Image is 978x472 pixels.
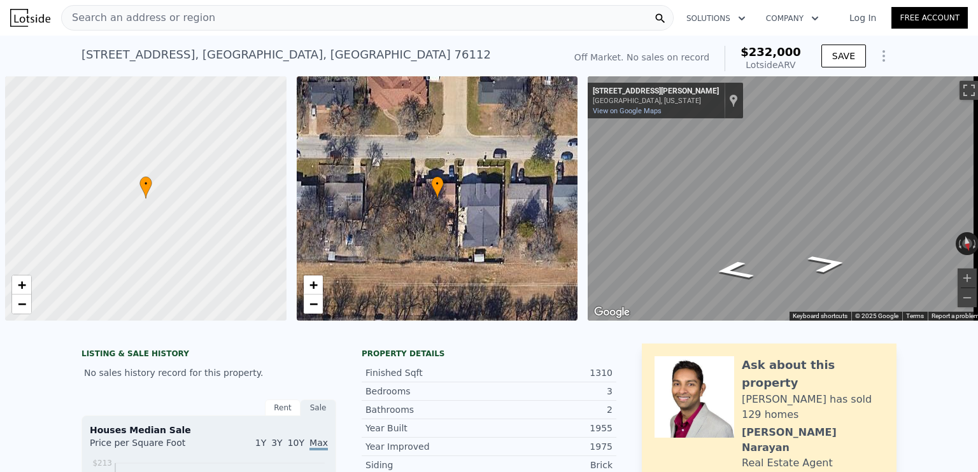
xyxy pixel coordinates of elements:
[309,296,317,312] span: −
[489,459,613,471] div: Brick
[288,438,304,448] span: 10Y
[489,366,613,379] div: 1310
[741,45,801,59] span: $232,000
[90,436,209,457] div: Price per Square Foot
[855,312,898,319] span: © 2025 Google
[742,425,884,455] div: [PERSON_NAME] Narayan
[365,440,489,453] div: Year Improved
[593,97,719,105] div: [GEOGRAPHIC_DATA], [US_STATE]
[593,87,719,97] div: [STREET_ADDRESS][PERSON_NAME]
[12,295,31,314] a: Zoom out
[791,250,863,277] path: Go West, Maceo Ln
[62,10,215,25] span: Search an address or region
[742,392,884,422] div: [PERSON_NAME] has sold 129 homes
[489,403,613,416] div: 2
[81,46,491,64] div: [STREET_ADDRESS] , [GEOGRAPHIC_DATA] , [GEOGRAPHIC_DATA] 76112
[891,7,968,29] a: Free Account
[139,178,152,190] span: •
[871,43,896,69] button: Show Options
[591,304,633,321] img: Google
[756,7,829,30] button: Company
[365,366,489,379] div: Finished Sqft
[18,277,26,293] span: +
[593,107,662,115] a: View on Google Maps
[81,349,336,361] div: LISTING & SALE HISTORY
[365,385,489,398] div: Bedrooms
[10,9,50,27] img: Lotside
[18,296,26,312] span: −
[255,438,266,448] span: 1Y
[304,275,323,295] a: Zoom in
[591,304,633,321] a: Open this area in Google Maps (opens a new window)
[365,422,489,434] div: Year Built
[489,422,613,434] div: 1955
[362,349,616,359] div: Property details
[958,268,977,288] button: Zoom in
[698,256,770,284] path: Go East, Maceo Ln
[365,403,489,416] div: Bathrooms
[821,45,866,67] button: SAVE
[81,361,336,384] div: No sales history record for this property.
[365,459,489,471] div: Siding
[489,440,613,453] div: 1975
[958,288,977,307] button: Zoom out
[92,459,112,468] tspan: $213
[574,51,709,64] div: Off Market. No sales on record
[741,59,801,71] div: Lotside ARV
[309,277,317,293] span: +
[431,176,444,198] div: •
[309,438,328,450] span: Max
[431,178,444,190] span: •
[90,424,328,436] div: Houses Median Sale
[960,232,975,256] button: Reset the view
[12,275,31,295] a: Zoom in
[139,176,152,198] div: •
[793,312,847,321] button: Keyboard shortcuts
[956,232,963,255] button: Rotate counterclockwise
[676,7,756,30] button: Solutions
[834,11,891,24] a: Log In
[301,399,336,416] div: Sale
[304,295,323,314] a: Zoom out
[265,399,301,416] div: Rent
[271,438,282,448] span: 3Y
[906,312,924,319] a: Terms (opens in new tab)
[489,385,613,398] div: 3
[742,455,833,471] div: Real Estate Agent
[729,94,738,108] a: Show location on map
[742,356,884,392] div: Ask about this property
